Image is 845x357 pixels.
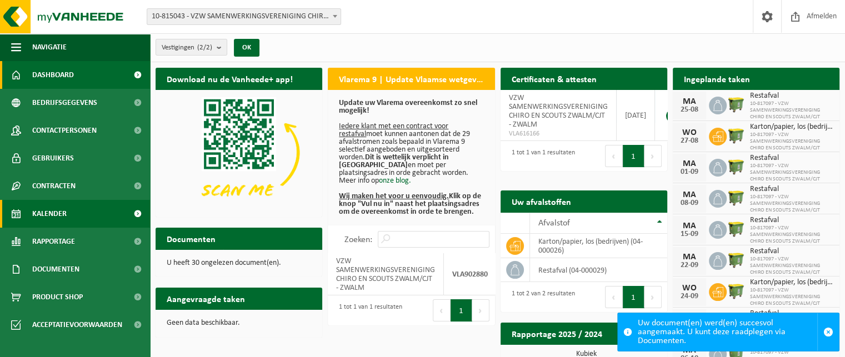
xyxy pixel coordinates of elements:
button: 1 [623,145,644,167]
b: Dit is wettelijk verplicht in [GEOGRAPHIC_DATA] [339,153,449,169]
span: VZW SAMENWERKINGSVERENIGING CHIRO EN SCOUTS ZWALM/CJT - ZWALM [509,94,608,129]
span: Gebruikers [32,144,74,172]
button: Next [472,299,489,321]
button: OK [234,39,259,57]
div: 27-08 [678,137,701,145]
span: 10-817097 - VZW SAMENWERKINGSVERENIGING CHIRO EN SCOUTS ZWALM/CJT [750,194,834,214]
td: [DATE] [617,90,655,141]
span: 10-817097 - VZW SAMENWERKINGSVERENIGING CHIRO EN SCOUTS ZWALM/CJT [750,287,834,307]
span: Documenten [32,255,79,283]
img: WB-1100-HPE-GN-50 [727,281,746,300]
div: WO [678,128,701,137]
span: Restafval [750,309,834,318]
span: 10-815043 - VZW SAMENWERKINGSVERENIGING CHIRO EN SCOUTS ZWALM - ZWALM [147,9,341,24]
h2: Documenten [156,228,227,249]
span: Dashboard [32,61,74,89]
h2: Ingeplande taken [673,68,761,89]
div: MA [678,253,701,262]
div: MA [678,222,701,230]
span: Karton/papier, los (bedrijven) [750,278,834,287]
span: Acceptatievoorwaarden [32,311,122,339]
div: 15-09 [678,230,701,238]
img: WB-1100-HPE-GN-50 [727,126,746,145]
span: 10-817097 - VZW SAMENWERKINGSVERENIGING CHIRO EN SCOUTS ZWALM/CJT [750,225,834,245]
button: Vestigingen(2/2) [156,39,227,56]
div: Uw document(en) werd(en) succesvol aangemaakt. U kunt deze raadplegen via Documenten. [638,313,817,351]
img: Download de VHEPlus App [156,90,322,215]
span: 10-817097 - VZW SAMENWERKINGSVERENIGING CHIRO EN SCOUTS ZWALM/CJT [750,256,834,276]
div: 1 tot 1 van 1 resultaten [333,298,402,323]
button: 1 [623,286,644,308]
label: Zoeken: [344,235,372,244]
span: Karton/papier, los (bedrijven) [750,123,834,132]
span: Afvalstof [538,219,570,228]
span: 10-817097 - VZW SAMENWERKINGSVERENIGING CHIRO EN SCOUTS ZWALM/CJT [750,163,834,183]
span: Restafval [750,185,834,194]
span: VLA616166 [509,129,608,138]
h2: Certificaten & attesten [501,68,608,89]
span: Rapportage [32,228,75,255]
div: 1 tot 1 van 1 resultaten [506,144,575,168]
button: 1 [451,299,472,321]
div: MA [678,97,701,106]
div: MA [678,159,701,168]
span: 10-817097 - VZW SAMENWERKINGSVERENIGING CHIRO EN SCOUTS ZWALM/CJT [750,100,834,120]
h2: Rapportage 2025 / 2024 [501,323,613,344]
div: 08-09 [678,199,701,207]
h2: Uw afvalstoffen [501,190,582,212]
p: moet kunnen aantonen dat de 29 afvalstromen zoals bepaald in Vlarema 9 selectief aangeboden en ui... [339,99,483,216]
div: 24-09 [678,293,701,300]
span: Restafval [750,154,834,163]
h2: Download nu de Vanheede+ app! [156,68,304,89]
div: 25-08 [678,106,701,114]
td: restafval (04-000029) [530,258,667,282]
span: Kalender [32,200,67,228]
span: Navigatie [32,33,67,61]
span: 10-817097 - VZW SAMENWERKINGSVERENIGING CHIRO EN SCOUTS ZWALM/CJT [750,132,834,152]
img: WB-1100-HPE-GN-51 [727,250,746,269]
td: karton/papier, los (bedrijven) (04-000026) [530,234,667,258]
span: Contactpersonen [32,117,97,144]
img: WB-1100-HPE-GN-51 [727,188,746,207]
strong: VLA902880 [452,270,488,279]
span: Restafval [750,216,834,225]
p: U heeft 30 ongelezen document(en). [167,259,311,267]
span: Vestigingen [162,39,212,56]
b: Klik op de knop "Vul nu in" naast het plaatsingsadres om de overeenkomst in orde te brengen. [339,192,481,216]
span: Contracten [32,172,76,200]
a: onze blog. [379,177,411,185]
count: (2/2) [197,44,212,51]
span: Product Shop [32,283,83,311]
span: Restafval [750,247,834,256]
img: WB-1100-HPE-GN-51 [727,219,746,238]
button: Next [644,286,662,308]
img: WB-1100-HPE-GN-51 [727,95,746,114]
u: Iedere klant met een contract voor restafval [339,122,448,138]
img: WB-1100-HPE-GN-51 [727,157,746,176]
span: Restafval [750,92,834,100]
button: Previous [605,286,623,308]
span: 10-815043 - VZW SAMENWERKINGSVERENIGING CHIRO EN SCOUTS ZWALM - ZWALM [147,8,341,25]
div: WO [678,284,701,293]
h2: Aangevraagde taken [156,288,256,309]
span: Bedrijfsgegevens [32,89,97,117]
div: 01-09 [678,168,701,176]
div: MA [678,190,701,199]
b: Update uw Vlarema overeenkomst zo snel mogelijk! [339,99,477,115]
div: 1 tot 2 van 2 resultaten [506,285,575,309]
td: VZW SAMENWERKINGSVERENIGING CHIRO EN SCOUTS ZWALM/CJT - ZWALM [328,253,444,295]
h2: Vlarema 9 | Update Vlaamse wetgeving [328,68,494,89]
button: Next [644,145,662,167]
div: 22-09 [678,262,701,269]
button: Previous [433,299,451,321]
button: Previous [605,145,623,167]
u: Wij maken het voor u eenvoudig. [339,192,449,200]
p: Geen data beschikbaar. [167,319,311,327]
